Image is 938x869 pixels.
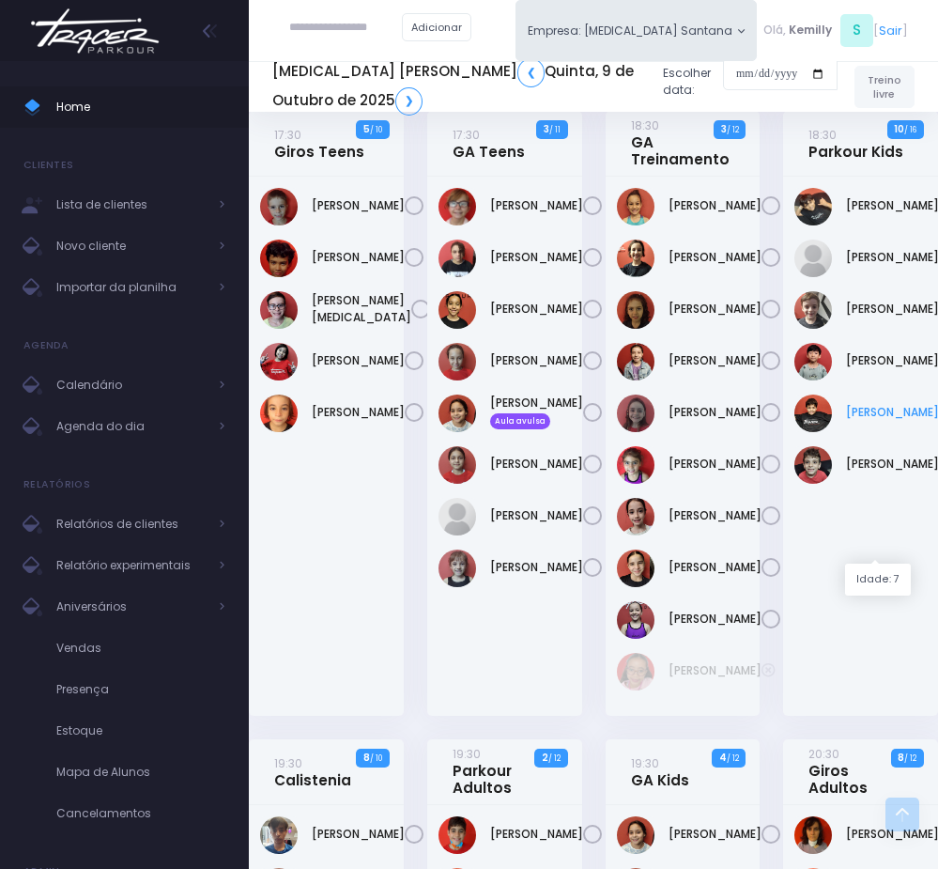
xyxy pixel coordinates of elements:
a: [PERSON_NAME] [490,301,583,318]
small: 19:30 [453,746,481,762]
img: Beatriz Valentim Perna [794,816,832,854]
img: Valentina Ricardo [617,601,654,639]
a: [PERSON_NAME] Aula avulsa [490,395,583,428]
h5: [MEDICAL_DATA] [PERSON_NAME] Quinta, 9 de Outubro de 2025 [272,58,649,115]
span: Relatório experimentais [56,553,207,578]
span: Presença [56,677,225,702]
strong: 3 [721,122,727,136]
img: Mário José Tchakerian Net [794,446,832,484]
a: [PERSON_NAME] [669,197,761,214]
span: Importar da planilha [56,275,207,300]
strong: 8 [898,751,904,765]
a: [PERSON_NAME] [312,404,405,421]
img: Sarah Soares Dorizotti [617,550,654,587]
a: [PERSON_NAME] [669,352,761,369]
img: MILENA GERLIN DOS SANTOS [617,446,654,484]
a: [PERSON_NAME] [669,611,761,628]
img: Marcella de Francesco Saavedra [617,498,654,535]
span: Cancelamentos [56,801,225,826]
a: [PERSON_NAME] [669,249,761,266]
a: Treino livre [854,66,915,108]
small: / 16 [904,124,916,135]
a: 18:30Parkour Kids [808,126,903,161]
img: Evelyn Melazzo Bolzan [617,240,654,277]
img: AMANDA OLINDA SILVESTRE DE PAIVA [438,188,476,225]
small: 20:30 [808,746,839,762]
span: Vendas [56,636,225,660]
img: Maria Eduarda Bianchi Moela [438,498,476,535]
span: S [840,14,873,47]
span: Lista de clientes [56,193,207,217]
a: [PERSON_NAME] [490,352,583,369]
a: [PERSON_NAME] [669,456,761,473]
img: Bernardo campos sallum [794,188,832,225]
img: Elisa Miranda Diniz [617,816,654,854]
img: Ana Clara Martins Silva [438,240,476,277]
a: [PERSON_NAME] [669,404,761,421]
small: 18:30 [808,127,837,143]
a: [PERSON_NAME][MEDICAL_DATA] [312,292,411,326]
a: 19:30Calistenia [274,754,351,789]
small: 19:30 [631,755,659,771]
small: 19:30 [274,755,302,771]
img: Lívia Denz Machado Borges [617,395,654,432]
a: [PERSON_NAME] [490,249,583,266]
img: Lorenzo Bortoletto de Alencar [794,395,832,432]
small: 17:30 [274,127,301,143]
small: / 12 [727,124,739,135]
small: / 10 [370,124,382,135]
strong: 2 [542,751,548,765]
a: [PERSON_NAME] [490,559,583,576]
img: Elisa Miranda Diniz [438,395,476,432]
a: 19:30GA Kids [631,754,689,789]
strong: 8 [363,751,370,765]
img: Gustavo Neves Abi Jaudi [260,188,298,225]
img: João Pedro Oliveira de Meneses [260,240,298,277]
a: Sair [879,22,902,39]
a: 18:30GA Treinamento [631,116,730,168]
small: / 10 [370,753,382,764]
img: Carolina hamze beydoun del pino [617,188,654,225]
img: Julia Ruggero Rodrigues [617,343,654,380]
small: / 12 [548,753,561,764]
a: [PERSON_NAME] [312,249,405,266]
img: Fernando Feijó [438,816,476,854]
strong: 4 [719,751,727,765]
img: Manuella Gomes da Silva [617,653,654,691]
h4: Clientes [23,147,73,184]
a: ❮ [517,58,545,86]
strong: 10 [894,122,904,136]
span: Calendário [56,373,207,397]
img: Fernando Furlani Rodrigues [260,816,298,854]
a: [PERSON_NAME] [490,197,583,214]
img: Henrique Saito [794,343,832,380]
img: Catarina Camara Bona [438,343,476,380]
span: Olá, [763,22,786,39]
div: Escolher data: [272,53,838,120]
img: Beatriz Lagazzi Penteado [438,291,476,329]
small: 17:30 [453,127,480,143]
a: Adicionar [402,13,471,41]
span: Novo cliente [56,234,207,258]
span: Mapa de Alunos [56,760,225,784]
a: 19:30Parkour Adultos [453,745,551,797]
span: Aula avulsa [490,413,550,428]
strong: 5 [363,122,370,136]
a: [PERSON_NAME] [490,456,583,473]
span: Agenda do dia [56,414,207,439]
h4: Agenda [23,327,69,365]
img: Gabrielle Pelati Pereyra [438,446,476,484]
img: Miguel Yanai Araujo [260,395,298,432]
strong: 3 [544,122,549,136]
a: [PERSON_NAME] [490,507,583,524]
span: Kemilly [789,22,832,39]
a: [PERSON_NAME] [312,197,405,214]
div: [ ] [757,11,915,50]
small: / 11 [549,124,561,135]
a: [PERSON_NAME] [669,507,761,524]
small: / 12 [727,753,739,764]
span: Aniversários [56,595,207,619]
span: Estoque [56,719,225,743]
div: Idade: 7 [845,564,911,596]
a: [PERSON_NAME] [669,559,761,576]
